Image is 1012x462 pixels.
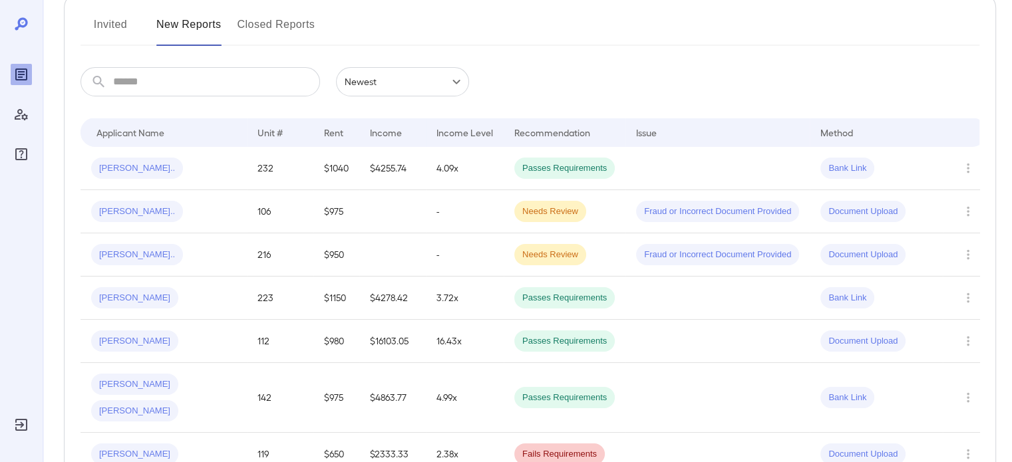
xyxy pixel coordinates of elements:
span: Bank Link [820,292,874,304]
span: Bank Link [820,392,874,404]
span: Document Upload [820,249,906,261]
td: - [426,190,504,233]
button: Closed Reports [238,14,315,46]
span: Document Upload [820,205,906,218]
div: Method [820,124,853,140]
span: [PERSON_NAME].. [91,249,183,261]
span: Fails Requirements [514,448,605,461]
span: Bank Link [820,162,874,175]
span: Passes Requirements [514,392,615,404]
div: Issue [636,124,657,140]
td: 216 [247,233,313,277]
button: New Reports [156,14,222,46]
span: Document Upload [820,335,906,348]
div: Unit # [257,124,283,140]
span: [PERSON_NAME] [91,292,178,304]
button: Row Actions [957,158,979,179]
span: [PERSON_NAME] [91,378,178,391]
button: Row Actions [957,287,979,308]
button: Row Actions [957,330,979,352]
span: [PERSON_NAME].. [91,205,183,218]
button: Row Actions [957,201,979,222]
td: 232 [247,147,313,190]
td: $980 [313,320,359,363]
span: [PERSON_NAME] [91,448,178,461]
span: [PERSON_NAME] [91,335,178,348]
td: $4255.74 [359,147,426,190]
button: Row Actions [957,244,979,265]
td: 223 [247,277,313,320]
span: Needs Review [514,249,586,261]
td: 3.72x [426,277,504,320]
td: - [426,233,504,277]
td: 142 [247,363,313,433]
td: $4278.42 [359,277,426,320]
td: 106 [247,190,313,233]
div: Income Level [436,124,493,140]
span: [PERSON_NAME] [91,405,178,417]
td: $4863.77 [359,363,426,433]
div: Log Out [11,414,32,435]
span: Passes Requirements [514,292,615,304]
td: 112 [247,320,313,363]
span: Passes Requirements [514,162,615,175]
button: Row Actions [957,387,979,408]
td: $975 [313,363,359,433]
span: Fraud or Incorrect Document Provided [636,249,799,261]
div: Recommendation [514,124,590,140]
button: Invited [81,14,140,46]
td: 4.99x [426,363,504,433]
span: Document Upload [820,448,906,461]
div: Applicant Name [96,124,164,140]
td: $975 [313,190,359,233]
td: $950 [313,233,359,277]
td: $1150 [313,277,359,320]
span: Passes Requirements [514,335,615,348]
td: $1040 [313,147,359,190]
div: FAQ [11,144,32,165]
span: Fraud or Incorrect Document Provided [636,205,799,218]
div: Manage Users [11,104,32,125]
div: Newest [336,67,469,96]
td: 16.43x [426,320,504,363]
span: [PERSON_NAME].. [91,162,183,175]
div: Rent [324,124,345,140]
span: Needs Review [514,205,586,218]
div: Income [370,124,402,140]
td: 4.09x [426,147,504,190]
div: Reports [11,64,32,85]
td: $16103.05 [359,320,426,363]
